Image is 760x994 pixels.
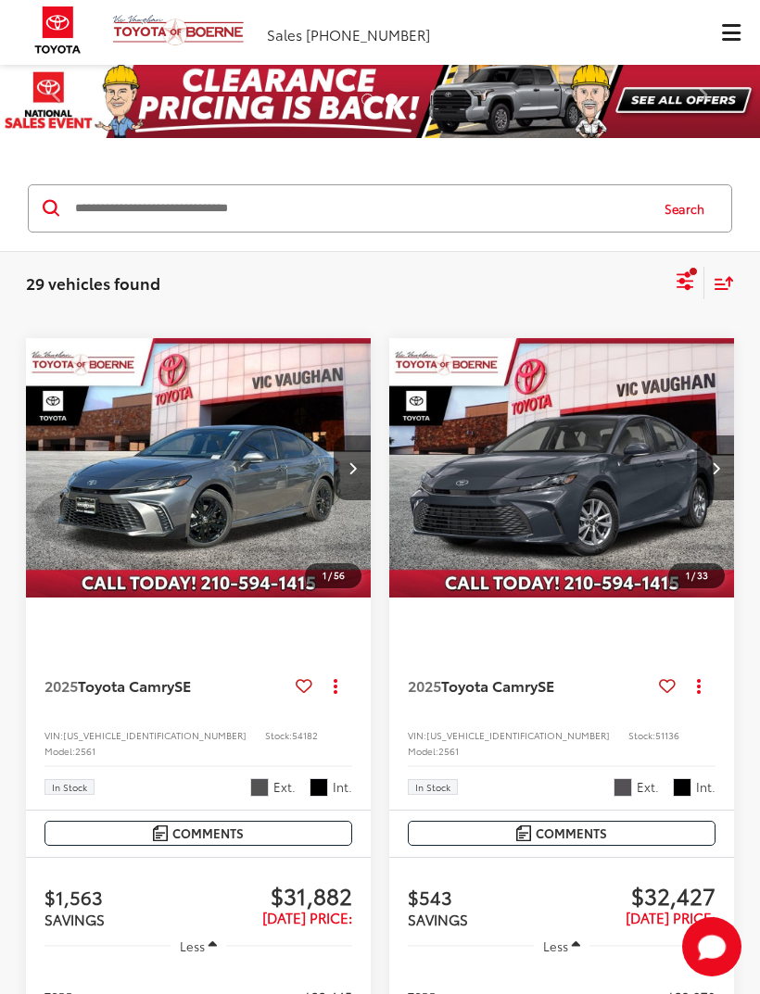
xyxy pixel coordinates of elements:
span: dropdown dots [697,678,701,693]
span: Less [180,937,205,954]
img: Comments [516,825,531,841]
span: Sales [267,24,302,44]
span: Less [543,937,568,954]
span: Int. [333,778,352,796]
span: Heavy Metal [250,778,269,797]
img: 2025 Toyota Camry SE [388,338,736,598]
span: 2561 [75,744,95,758]
span: SAVINGS [44,909,105,929]
span: 1 [686,568,690,582]
button: Next image [697,435,734,500]
span: SE [538,674,554,696]
a: 2025Toyota CamrySE [44,675,288,696]
span: Model: [44,744,75,758]
input: Search by Make, Model, or Keyword [73,186,647,231]
a: 2025 Toyota Camry SE2025 Toyota Camry SE2025 Toyota Camry SE2025 Toyota Camry SE [388,338,736,598]
span: Ext. [637,778,659,796]
button: Select filters [674,265,697,302]
span: 56 [334,568,345,582]
div: 2025 Toyota Camry SE 0 [388,338,736,598]
span: VIN: [44,728,63,742]
button: Comments [408,821,716,846]
span: Underground [614,778,632,797]
span: 54182 [292,728,318,742]
span: Model: [408,744,438,758]
img: Comments [153,825,168,841]
a: 2025Toyota CamrySE [408,675,652,696]
span: [DATE] Price: [262,907,352,927]
span: Comments [172,824,244,842]
button: Actions [683,669,716,701]
button: Next image [334,435,371,500]
span: Black [673,778,691,797]
span: 29 vehicles found [26,271,160,294]
div: 2025 Toyota Camry SE 0 [25,338,373,598]
img: Vic Vaughan Toyota of Boerne [112,14,245,46]
button: Less [171,929,226,963]
span: Comments [536,824,607,842]
span: VIN: [408,728,426,742]
span: [US_VEHICLE_IDENTIFICATION_NUMBER] [63,728,247,742]
span: Stock: [628,728,655,742]
button: Actions [320,669,352,701]
svg: Start Chat [682,917,741,976]
button: Comments [44,821,352,846]
span: $32,427 [562,881,716,909]
span: Ext. [273,778,296,796]
span: [DATE] Price: [626,907,716,927]
span: 51136 [655,728,679,742]
button: Select sort value [704,267,734,299]
span: SE [174,674,191,696]
span: Toyota Camry [78,674,174,696]
span: Black [310,778,328,797]
span: [PHONE_NUMBER] [306,24,430,44]
span: $543 [408,883,562,911]
a: 2025 Toyota Camry SE FWD2025 Toyota Camry SE FWD2025 Toyota Camry SE FWD2025 Toyota Camry SE FWD [25,338,373,598]
button: Toggle Chat Window [682,917,741,976]
span: / [690,569,697,582]
span: 33 [697,568,708,582]
button: Search [647,185,731,232]
span: $1,563 [44,883,198,911]
span: / [326,569,334,582]
span: In Stock [52,783,87,792]
span: 2561 [438,744,459,758]
span: Stock: [265,728,292,742]
span: SAVINGS [408,909,468,929]
button: Less [534,929,589,963]
span: $31,882 [198,881,352,909]
span: 2025 [408,674,441,696]
img: 2025 Toyota Camry SE FWD [25,338,373,598]
span: [US_VEHICLE_IDENTIFICATION_NUMBER] [426,728,610,742]
span: Toyota Camry [441,674,538,696]
span: 1 [323,568,326,582]
span: Int. [696,778,716,796]
span: 2025 [44,674,78,696]
span: In Stock [415,783,450,792]
span: dropdown dots [334,678,337,693]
